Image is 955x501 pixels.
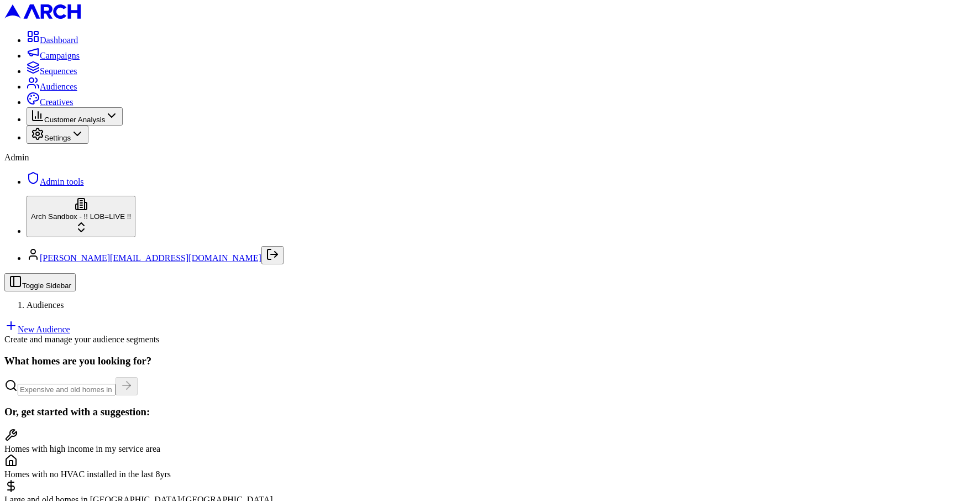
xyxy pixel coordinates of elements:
a: Creatives [27,97,73,107]
a: Dashboard [27,35,78,45]
span: Settings [44,134,71,142]
div: Homes with high income in my service area [4,444,951,454]
button: Settings [27,126,88,144]
span: Dashboard [40,35,78,45]
button: Toggle Sidebar [4,273,76,291]
a: Audiences [27,82,77,91]
div: Homes with no HVAC installed in the last 8yrs [4,469,951,479]
span: Sequences [40,66,77,76]
button: Arch Sandbox - !! LOB=LIVE !! [27,196,135,237]
span: Audiences [40,82,77,91]
a: New Audience [4,325,70,334]
div: Admin [4,153,951,163]
div: Create and manage your audience segments [4,335,951,345]
span: Admin tools [40,177,84,186]
nav: breadcrumb [4,300,951,310]
span: Customer Analysis [44,116,105,124]
span: Arch Sandbox - !! LOB=LIVE !! [31,212,131,221]
a: Sequences [27,66,77,76]
input: Expensive and old homes in greater SF Bay Area [18,384,116,395]
a: [PERSON_NAME][EMAIL_ADDRESS][DOMAIN_NAME] [40,253,261,263]
button: Customer Analysis [27,107,123,126]
span: Creatives [40,97,73,107]
a: Admin tools [27,177,84,186]
h3: Or, get started with a suggestion: [4,406,951,418]
h3: What homes are you looking for? [4,355,951,367]
span: Toggle Sidebar [22,281,71,290]
span: Audiences [27,300,64,310]
button: Log out [261,246,284,264]
span: Campaigns [40,51,80,60]
a: Campaigns [27,51,80,60]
